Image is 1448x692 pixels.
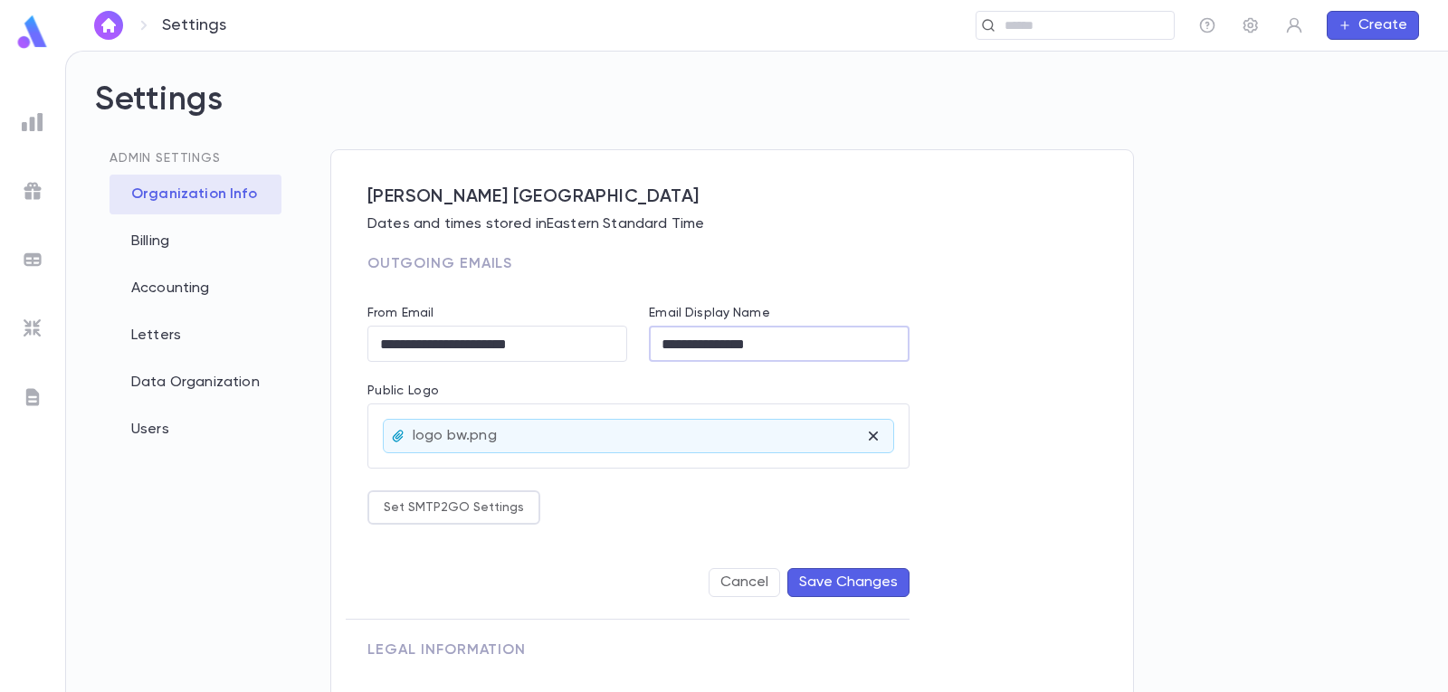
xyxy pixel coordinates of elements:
[22,249,43,270] img: batches_grey.339ca447c9d9533ef1741baa751efc33.svg
[110,269,281,308] div: Accounting
[14,14,51,50] img: logo
[649,306,770,320] label: Email Display Name
[709,568,780,597] button: Cancel
[110,316,281,355] div: Letters
[22,180,43,202] img: campaigns_grey.99e729a5f7ee94e3726e6486bddda8f1.svg
[367,215,1097,233] p: Dates and times stored in Eastern Standard Time
[110,222,281,261] div: Billing
[95,81,1419,149] h2: Settings
[22,386,43,408] img: letters_grey.7941b92b52307dd3b8a917253454ce1c.svg
[367,643,526,658] span: Legal Information
[413,427,497,445] p: logo bw.png
[22,318,43,339] img: imports_grey.530a8a0e642e233f2baf0ef88e8c9fcb.svg
[367,490,540,525] button: Set SMTP2GO Settings
[162,15,226,35] p: Settings
[110,175,281,214] div: Organization Info
[787,568,910,597] button: Save Changes
[367,257,512,271] span: Outgoing Emails
[98,18,119,33] img: home_white.a664292cf8c1dea59945f0da9f25487c.svg
[110,410,281,450] div: Users
[110,152,221,165] span: Admin Settings
[22,111,43,133] img: reports_grey.c525e4749d1bce6a11f5fe2a8de1b229.svg
[367,384,910,403] p: Public Logo
[367,186,1097,208] span: [PERSON_NAME] [GEOGRAPHIC_DATA]
[110,363,281,403] div: Data Organization
[367,306,433,320] label: From Email
[1327,11,1419,40] button: Create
